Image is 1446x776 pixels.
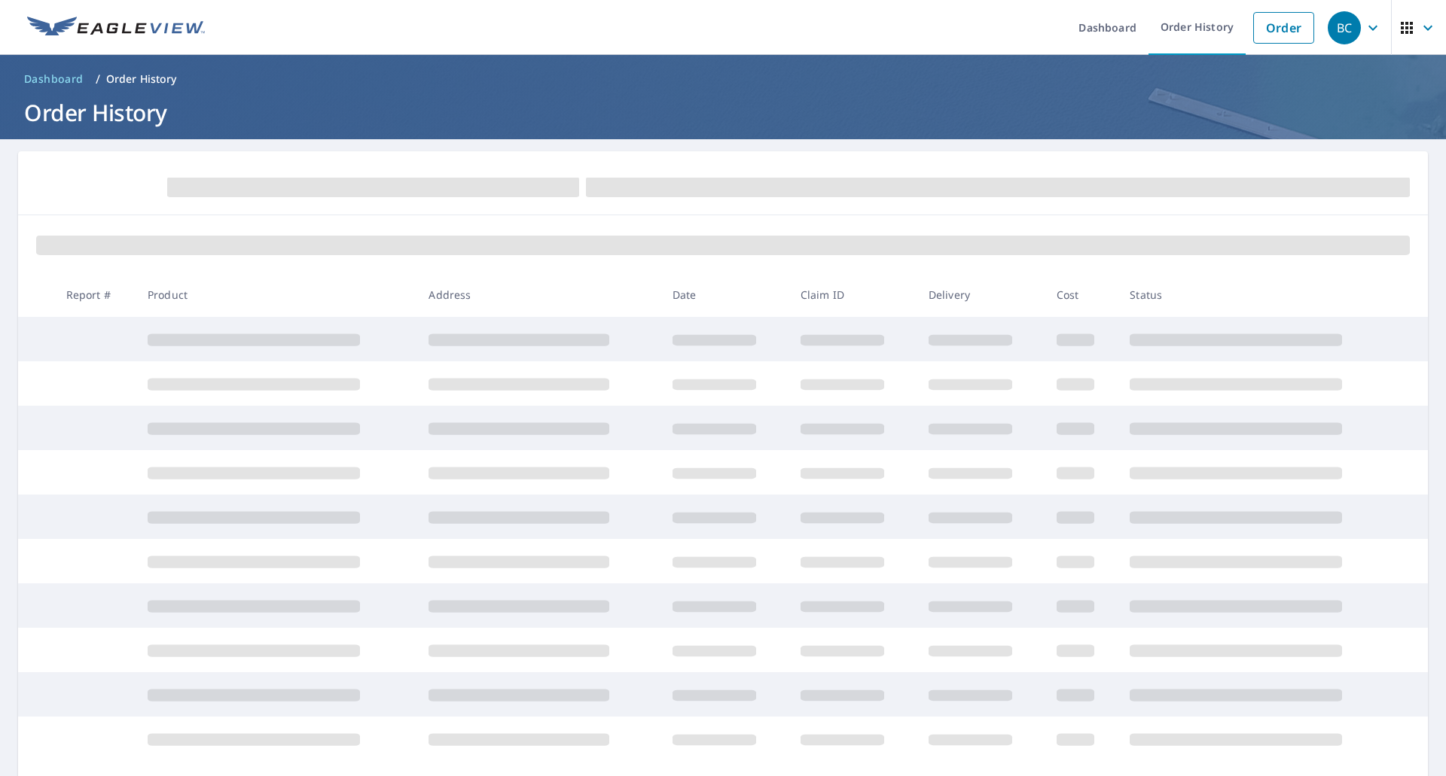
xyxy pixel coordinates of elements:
p: Order History [106,72,177,87]
h1: Order History [18,97,1428,128]
a: Order [1253,12,1314,44]
img: EV Logo [27,17,205,39]
th: Date [660,272,789,317]
li: / [96,70,100,88]
span: Dashboard [24,72,84,87]
th: Delivery [917,272,1045,317]
th: Product [136,272,416,317]
th: Address [416,272,660,317]
th: Cost [1045,272,1118,317]
a: Dashboard [18,67,90,91]
th: Report # [54,272,136,317]
nav: breadcrumb [18,67,1428,91]
th: Status [1118,272,1399,317]
div: BC [1328,11,1361,44]
th: Claim ID [789,272,917,317]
